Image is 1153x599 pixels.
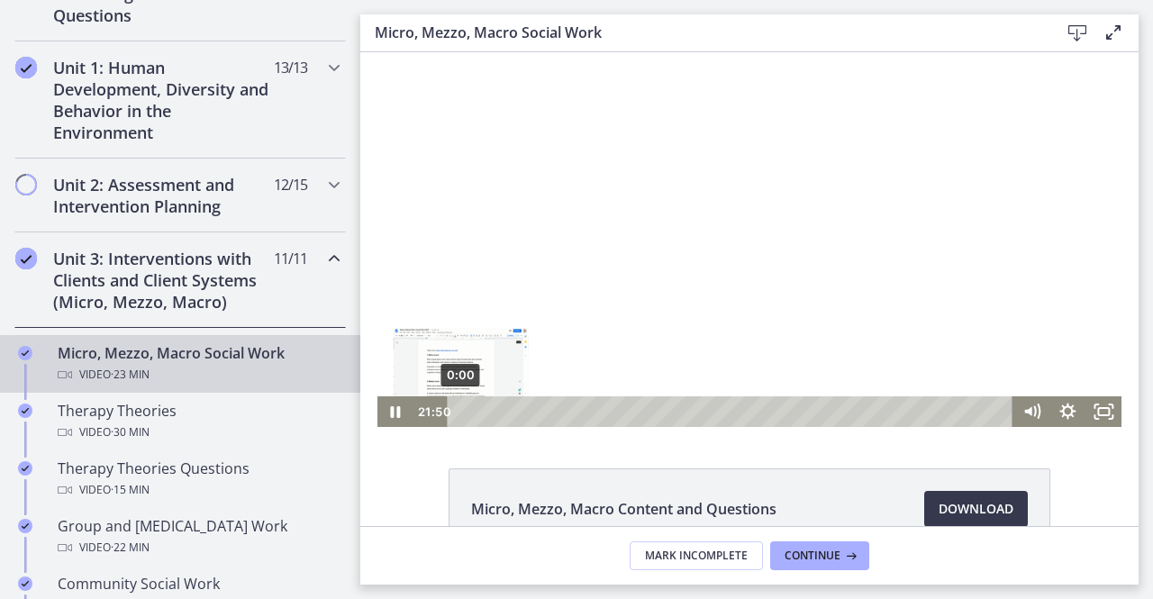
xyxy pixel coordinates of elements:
i: Completed [18,519,32,533]
span: Download [939,498,1013,520]
div: Video [58,479,339,501]
span: · 15 min [111,479,150,501]
span: Continue [785,549,840,563]
div: Video [58,537,339,558]
div: Therapy Theories [58,400,339,443]
i: Completed [18,576,32,591]
span: Mark Incomplete [645,549,748,563]
span: · 30 min [111,422,150,443]
h2: Unit 1: Human Development, Diversity and Behavior in the Environment [53,57,273,143]
span: 13 / 13 [274,57,307,78]
span: Micro, Mezzo, Macro Content and Questions [471,498,776,520]
span: 12 / 15 [274,174,307,195]
h2: Unit 2: Assessment and Intervention Planning [53,174,273,217]
h3: Micro, Mezzo, Macro Social Work [375,22,1030,43]
button: Mute [653,344,689,375]
span: · 23 min [111,364,150,386]
span: · 22 min [111,537,150,558]
button: Show settings menu [689,344,725,375]
div: Video [58,422,339,443]
div: Micro, Mezzo, Macro Social Work [58,342,339,386]
i: Completed [15,248,37,269]
div: Group and [MEDICAL_DATA] Work [58,515,339,558]
button: Fullscreen [725,344,761,375]
span: 11 / 11 [274,248,307,269]
i: Completed [18,404,32,418]
div: Therapy Theories Questions [58,458,339,501]
iframe: Video Lesson [360,52,1139,427]
a: Download [924,491,1028,527]
h2: Unit 3: Interventions with Clients and Client Systems (Micro, Mezzo, Macro) [53,248,273,313]
button: Continue [770,541,869,570]
button: Mark Incomplete [630,541,763,570]
div: Video [58,364,339,386]
i: Completed [18,461,32,476]
i: Completed [15,57,37,78]
i: Completed [18,346,32,360]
